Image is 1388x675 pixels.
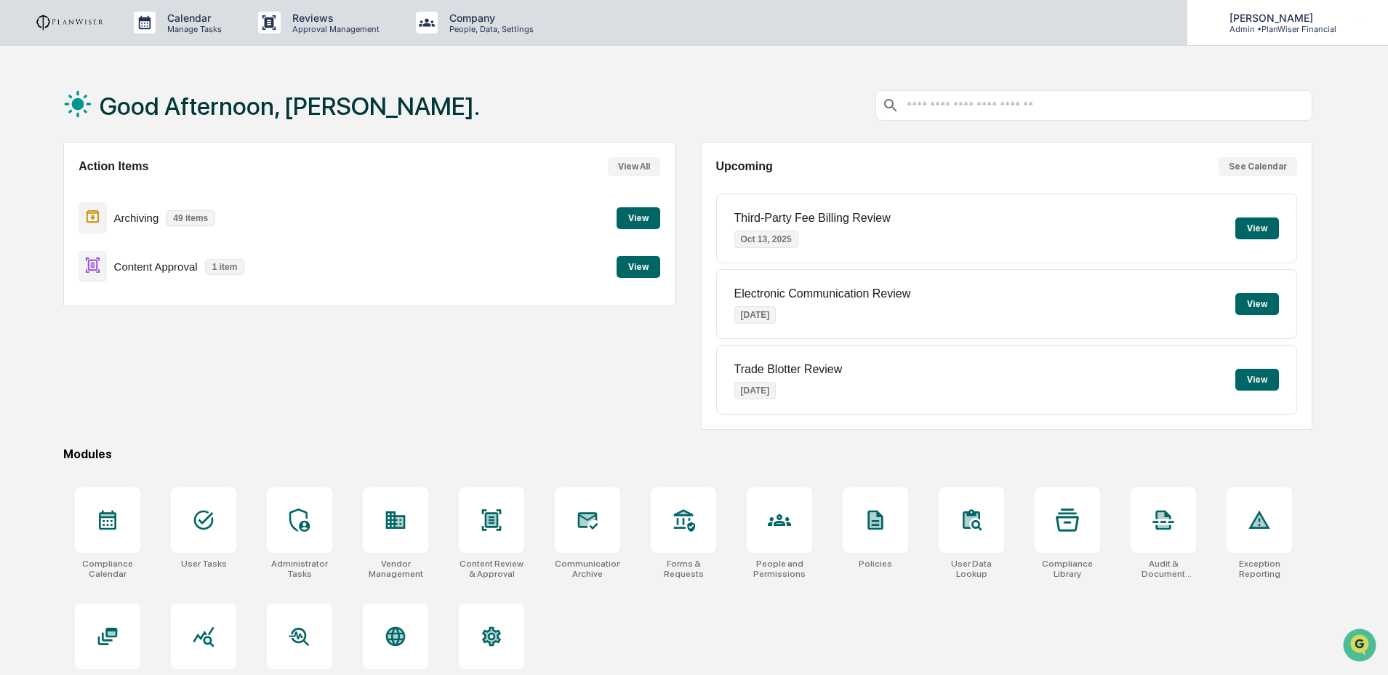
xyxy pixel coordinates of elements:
[617,256,660,278] button: View
[156,12,229,24] p: Calendar
[1218,24,1336,34] p: Admin • PlanWiser Financial
[29,183,94,198] span: Preclearance
[79,160,148,173] h2: Action Items
[617,207,660,229] button: View
[181,559,227,569] div: User Tasks
[156,24,229,34] p: Manage Tasks
[281,12,387,24] p: Reviews
[29,211,92,225] span: Data Lookup
[734,287,911,300] p: Electronic Communication Review
[100,92,480,121] h1: Good Afternoon, [PERSON_NAME].
[555,559,620,579] div: Communications Archive
[15,185,26,196] div: 🖐️
[267,559,332,579] div: Administrator Tasks
[1235,369,1279,391] button: View
[617,210,660,224] a: View
[35,14,105,31] img: logo
[103,246,176,257] a: Powered byPylon
[1227,559,1292,579] div: Exception Reporting
[1131,559,1196,579] div: Audit & Document Logs
[747,559,812,579] div: People and Permissions
[438,24,541,34] p: People, Data, Settings
[100,177,186,204] a: 🗄️Attestations
[114,260,198,273] p: Content Approval
[145,247,176,257] span: Pylon
[166,210,215,226] p: 49 items
[105,185,117,196] div: 🗄️
[205,259,245,275] p: 1 item
[734,231,798,248] p: Oct 13, 2025
[438,12,541,24] p: Company
[734,212,891,225] p: Third-Party Fee Billing Review
[75,559,140,579] div: Compliance Calendar
[247,116,265,133] button: Start new chat
[15,212,26,224] div: 🔎
[939,559,1004,579] div: User Data Lookup
[363,559,428,579] div: Vendor Management
[459,559,524,579] div: Content Review & Approval
[114,212,159,224] p: Archiving
[1235,217,1279,239] button: View
[15,31,265,54] p: How can we help?
[617,259,660,273] a: View
[859,559,892,569] div: Policies
[734,363,843,376] p: Trade Blotter Review
[1235,293,1279,315] button: View
[734,382,777,399] p: [DATE]
[49,126,184,137] div: We're available if you need us!
[1218,12,1336,24] p: [PERSON_NAME]
[1219,157,1297,176] button: See Calendar
[9,177,100,204] a: 🖐️Preclearance
[9,205,97,231] a: 🔎Data Lookup
[716,160,773,173] h2: Upcoming
[281,24,387,34] p: Approval Management
[15,111,41,137] img: 1746055101610-c473b297-6a78-478c-a979-82029cc54cd1
[63,447,1312,461] div: Modules
[49,111,238,126] div: Start new chat
[1035,559,1100,579] div: Compliance Library
[120,183,180,198] span: Attestations
[1341,627,1381,666] iframe: Open customer support
[734,306,777,324] p: [DATE]
[651,559,716,579] div: Forms & Requests
[608,157,660,176] button: View All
